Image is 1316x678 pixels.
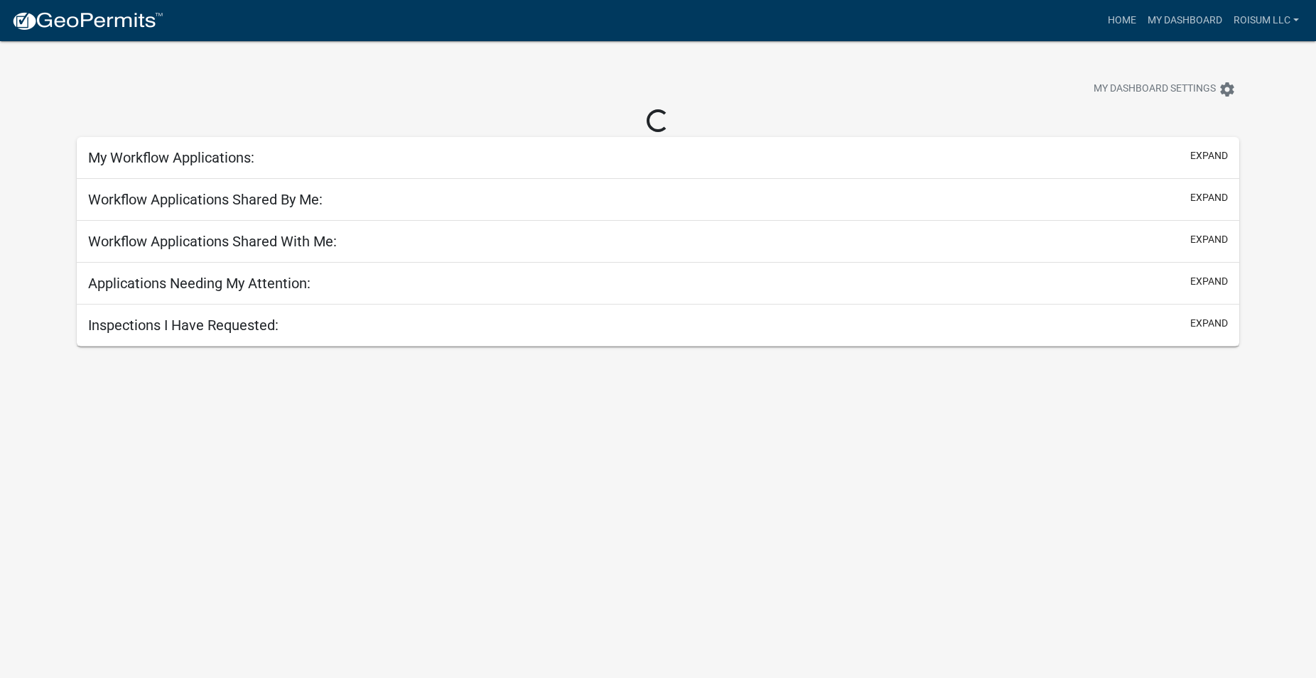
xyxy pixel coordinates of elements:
[1228,7,1305,34] a: Roisum LLC
[88,233,337,250] h5: Workflow Applications Shared With Me:
[1102,7,1142,34] a: Home
[1190,232,1228,247] button: expand
[1190,148,1228,163] button: expand
[1190,190,1228,205] button: expand
[1190,316,1228,331] button: expand
[88,317,279,334] h5: Inspections I Have Requested:
[1219,81,1236,98] i: settings
[1142,7,1228,34] a: My Dashboard
[1094,81,1216,98] span: My Dashboard Settings
[88,275,311,292] h5: Applications Needing My Attention:
[1082,75,1247,103] button: My Dashboard Settingssettings
[88,149,254,166] h5: My Workflow Applications:
[88,191,323,208] h5: Workflow Applications Shared By Me:
[1190,274,1228,289] button: expand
